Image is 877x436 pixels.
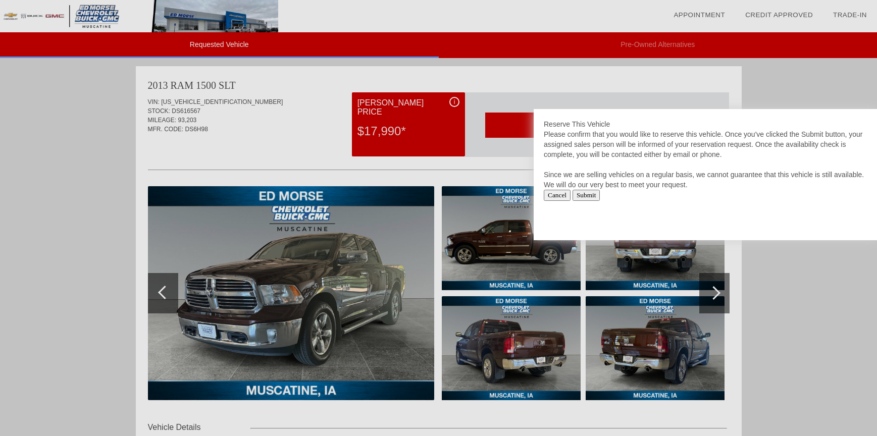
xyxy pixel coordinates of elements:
div: Please confirm that you would like to reserve this vehicle. Once you've clicked the Submit button... [544,129,867,190]
a: Credit Approved [745,11,813,19]
input: Cancel [544,190,571,201]
a: Appointment [674,11,725,19]
input: Submit [573,190,600,201]
div: Reserve This Vehicle [544,119,867,129]
a: Trade-In [833,11,867,19]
